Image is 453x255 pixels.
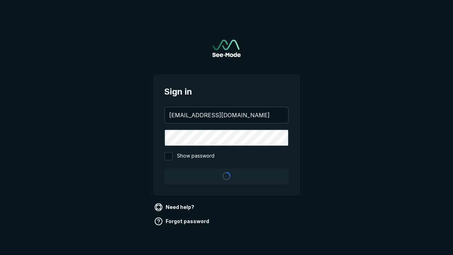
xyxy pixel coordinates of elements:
span: Sign in [164,85,289,98]
a: Go to sign in [212,40,241,57]
span: Show password [177,152,214,160]
a: Need help? [153,202,197,213]
img: See-Mode Logo [212,40,241,57]
a: Forgot password [153,216,212,227]
input: your@email.com [165,107,288,123]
